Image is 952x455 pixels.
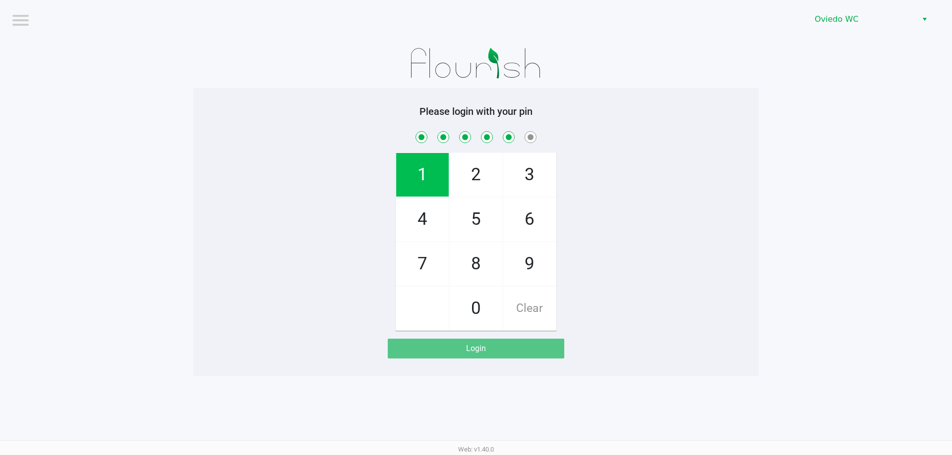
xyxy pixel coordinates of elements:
[396,198,449,241] span: 4
[450,287,502,330] span: 0
[503,198,556,241] span: 6
[503,242,556,286] span: 9
[503,153,556,197] span: 3
[396,153,449,197] span: 1
[917,10,932,28] button: Select
[815,13,911,25] span: Oviedo WC
[450,198,502,241] span: 5
[396,242,449,286] span: 7
[450,242,502,286] span: 8
[503,287,556,330] span: Clear
[201,105,751,117] h5: Please login with your pin
[450,153,502,197] span: 2
[458,446,494,453] span: Web: v1.40.0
